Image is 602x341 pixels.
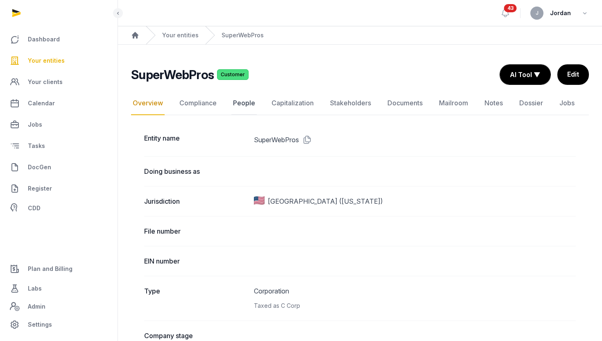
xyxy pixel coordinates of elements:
button: AI Tool ▼ [500,65,550,84]
a: CDD [7,200,111,216]
dt: Company stage [144,331,247,341]
dd: Corporation [254,286,576,311]
a: Notes [483,91,505,115]
a: Your entities [7,51,111,70]
span: [GEOGRAPHIC_DATA] ([US_STATE]) [268,196,383,206]
h2: SuperWebPros [131,67,214,82]
span: Jobs [28,120,42,130]
span: Admin [28,302,45,311]
a: Jobs [558,91,576,115]
a: Dashboard [7,30,111,49]
a: Dossier [518,91,545,115]
nav: Breadcrumb [118,26,602,45]
a: SuperWebPros [222,31,264,39]
span: Dashboard [28,34,60,44]
span: Register [28,184,52,193]
dt: File number [144,226,247,236]
span: 43 [504,4,517,12]
a: Stakeholders [328,91,373,115]
a: Settings [7,315,111,334]
span: Calendar [28,98,55,108]
span: Plan and Billing [28,264,72,274]
span: Labs [28,284,42,293]
a: Edit [557,64,589,85]
button: J [530,7,543,20]
dd: SuperWebPros [254,133,576,146]
dt: Jurisdiction [144,196,247,206]
a: Mailroom [437,91,470,115]
a: Register [7,179,111,198]
a: Overview [131,91,165,115]
span: J [536,11,539,16]
a: Labs [7,279,111,298]
nav: Tabs [131,91,589,115]
a: Plan and Billing [7,259,111,279]
span: Settings [28,320,52,330]
span: CDD [28,203,41,213]
a: Compliance [178,91,218,115]
span: DocGen [28,162,51,172]
dt: Entity name [144,133,247,146]
dt: EIN number [144,256,247,266]
a: Tasks [7,136,111,156]
span: Jordan [550,8,571,18]
span: Your clients [28,77,63,87]
span: Tasks [28,141,45,151]
a: Calendar [7,93,111,113]
span: Customer [217,69,249,80]
a: Jobs [7,115,111,134]
a: Your clients [7,72,111,92]
a: DocGen [7,157,111,177]
a: Your entities [162,31,199,39]
dt: Doing business as [144,166,247,176]
a: Documents [386,91,424,115]
div: Taxed as C Corp [254,301,576,311]
a: Admin [7,298,111,315]
dt: Type [144,286,247,311]
a: People [231,91,257,115]
a: Capitalization [270,91,315,115]
span: Your entities [28,56,65,66]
